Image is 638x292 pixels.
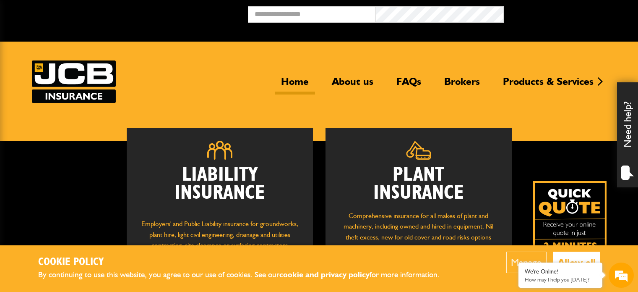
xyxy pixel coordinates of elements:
[338,166,499,202] h2: Plant Insurance
[533,181,607,255] a: Get your insurance quote isn just 2-minutes
[553,252,600,273] button: Allow all
[326,75,380,95] a: About us
[139,166,300,210] h2: Liability Insurance
[504,6,632,19] button: Broker Login
[338,210,499,253] p: Comprehensive insurance for all makes of plant and machinery, including owned and hired in equipm...
[438,75,486,95] a: Brokers
[617,82,638,187] div: Need help?
[506,252,547,273] button: Manage
[497,75,600,95] a: Products & Services
[139,218,300,259] p: Employers' and Public Liability insurance for groundworks, plant hire, light civil engineering, d...
[525,276,596,283] p: How may I help you today?
[32,61,116,103] img: JCB Insurance Services logo
[390,75,427,95] a: FAQs
[38,268,453,281] p: By continuing to use this website, you agree to our use of cookies. See our for more information.
[279,270,370,279] a: cookie and privacy policy
[525,268,596,275] div: We're Online!
[533,181,607,255] img: Quick Quote
[275,75,315,95] a: Home
[38,256,453,269] h2: Cookie Policy
[32,61,116,103] a: JCB Insurance Services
